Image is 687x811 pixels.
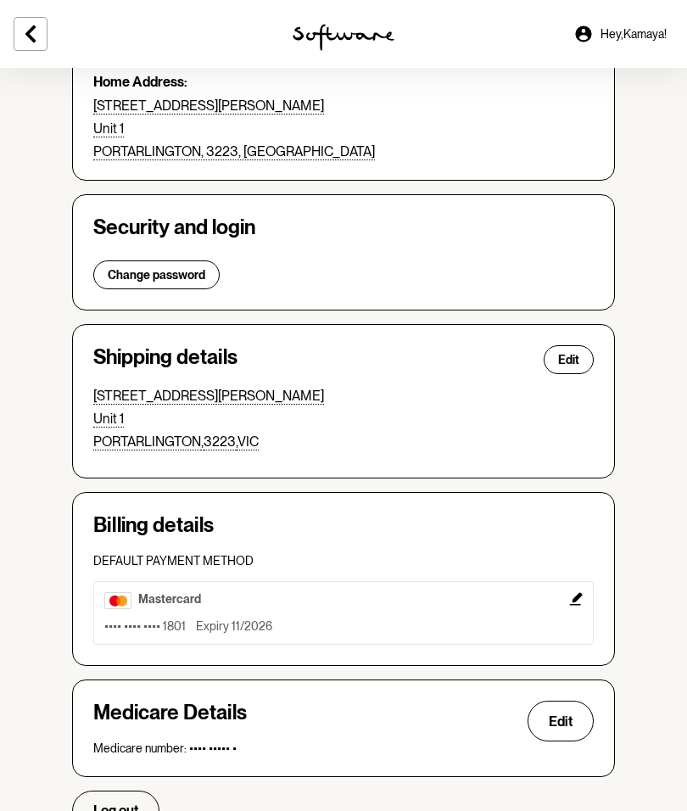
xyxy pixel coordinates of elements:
span: Edit [558,353,579,367]
img: mastercard.2d2867b1b222a5e6c6da.webp [104,592,131,609]
h4: Security and login [93,215,594,240]
h4: Billing details [93,513,594,538]
p: Medicare number: •••• ••••• • [93,741,594,756]
p: •••• •••• •••• 1801 [104,619,186,634]
button: Edit [528,701,594,741]
img: software logo [293,24,394,51]
span: Edit [549,713,572,730]
button: Edit [544,345,594,374]
span: mastercard [138,592,201,606]
h4: Shipping details [93,345,237,374]
span: Change password [108,268,205,282]
span: Default payment method [93,554,254,568]
p: Expiry 11/2026 [196,619,272,634]
h4: Medicare Details [93,701,247,741]
span: Hey, Kamaya ! [600,27,667,42]
a: Hey,Kamaya! [563,14,677,54]
button: Change password [93,260,220,289]
strong: Home Address: [93,74,187,90]
button: Edit [93,581,594,645]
